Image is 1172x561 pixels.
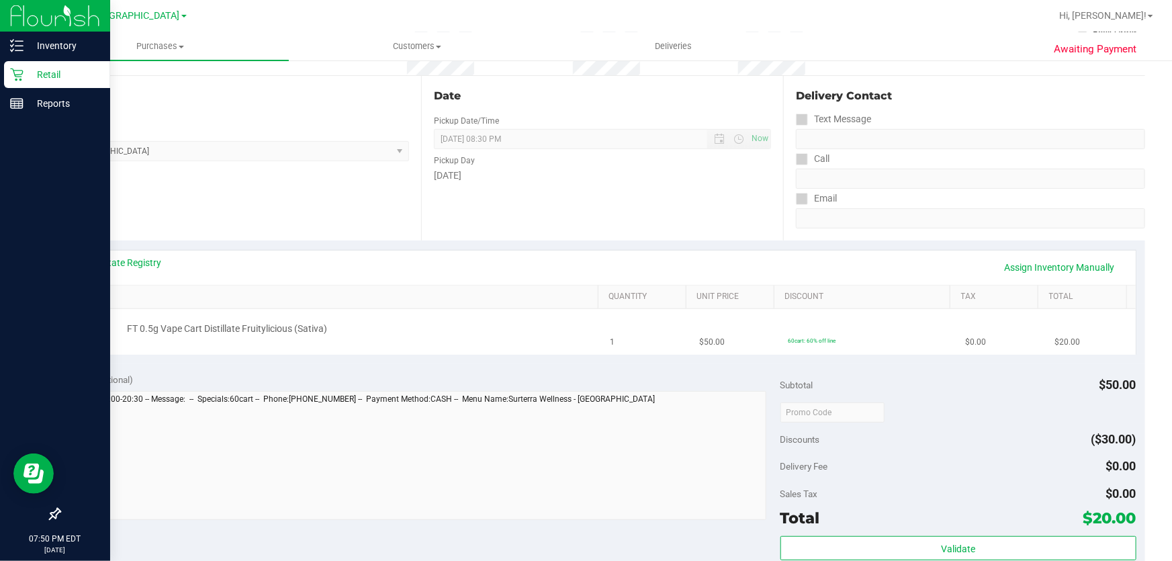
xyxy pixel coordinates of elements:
p: [DATE] [6,545,104,555]
span: Subtotal [780,380,813,390]
span: 1 [611,336,615,349]
div: Delivery Contact [796,88,1145,104]
a: Deliveries [545,32,802,60]
span: Hi, [PERSON_NAME]! [1059,10,1146,21]
a: Unit Price [696,292,769,302]
label: Pickup Day [434,155,475,167]
span: ($30.00) [1091,432,1136,446]
a: Quantity [608,292,681,302]
span: 60cart: 60% off line [788,337,836,344]
input: Format: (999) 999-9999 [796,129,1145,149]
p: Inventory [24,38,104,54]
span: Validate [941,544,975,554]
a: Customers [289,32,545,60]
label: Pickup Date/Time [434,115,499,127]
a: Discount [784,292,945,302]
span: $0.00 [966,336,987,349]
span: Delivery Fee [780,461,828,472]
iframe: Resource center [13,454,54,494]
p: Retail [24,67,104,83]
span: Awaiting Payment [1054,42,1137,57]
a: Assign Inventory Manually [996,256,1124,279]
span: [GEOGRAPHIC_DATA] [88,10,180,21]
label: Email [796,189,837,208]
span: Total [780,509,820,527]
label: Text Message [796,110,871,129]
span: Sales Tax [780,488,818,499]
div: Date [434,88,771,104]
span: Discounts [780,427,820,451]
a: Total [1049,292,1122,302]
input: Format: (999) 999-9999 [796,169,1145,189]
button: Validate [780,536,1136,560]
inline-svg: Inventory [10,39,24,52]
a: SKU [79,292,592,302]
span: $50.00 [1099,378,1136,392]
div: Location [59,88,409,104]
span: Purchases [32,40,289,52]
p: 07:50 PM EDT [6,533,104,545]
div: [DATE] [434,169,771,183]
span: $0.00 [1106,486,1136,501]
inline-svg: Reports [10,97,24,110]
p: Reports [24,95,104,112]
span: Deliveries [637,40,710,52]
span: $20.00 [1054,336,1080,349]
input: Promo Code [780,402,885,423]
inline-svg: Retail [10,68,24,81]
span: FT 0.5g Vape Cart Distillate Fruitylicious (Sativa) [127,322,327,335]
a: View State Registry [81,256,162,269]
a: Purchases [32,32,289,60]
span: $50.00 [699,336,725,349]
span: $20.00 [1083,509,1136,527]
span: $0.00 [1106,459,1136,473]
span: Customers [289,40,545,52]
label: Call [796,149,829,169]
a: Tax [961,292,1034,302]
